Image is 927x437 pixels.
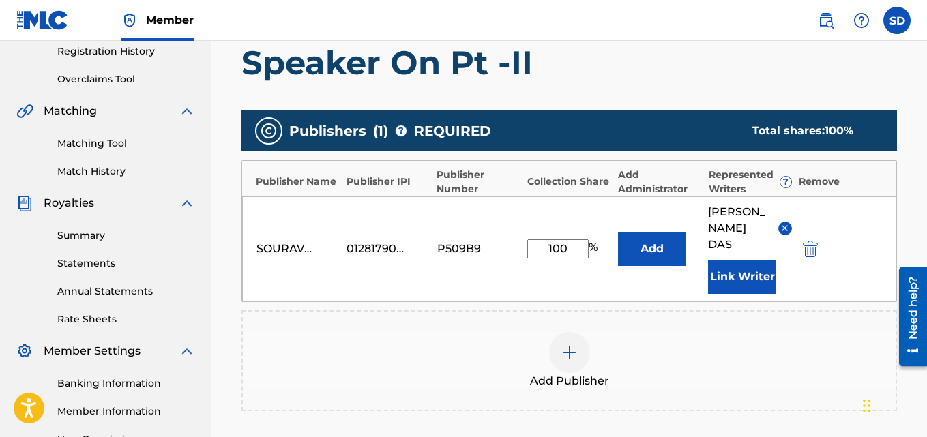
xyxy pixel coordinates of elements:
img: publishers [261,123,277,139]
div: Publisher Number [437,168,520,196]
span: Royalties [44,195,94,211]
div: Publisher IPI [347,175,430,189]
a: Matching Tool [57,136,195,151]
a: Member Information [57,404,195,419]
span: Matching [44,103,97,119]
img: 12a2ab48e56ec057fbd8.svg [803,241,818,257]
a: Banking Information [57,376,195,391]
a: Statements [57,256,195,271]
div: Add Administrator [618,168,702,196]
div: Remove [799,175,883,189]
iframe: Chat Widget [859,372,927,437]
img: Top Rightsholder [121,12,138,29]
span: ? [396,125,407,136]
span: % [589,239,601,258]
div: User Menu [883,7,911,34]
a: Match History [57,164,195,179]
a: Summary [57,228,195,243]
a: Annual Statements [57,284,195,299]
div: Collection Share [527,175,611,189]
img: help [853,12,870,29]
iframe: Resource Center [889,261,927,371]
div: Represented Writers [709,168,793,196]
div: Help [848,7,875,34]
a: Registration History [57,44,195,59]
img: expand [179,343,195,359]
img: expand [179,103,195,119]
button: Link Writer [708,260,776,294]
img: Matching [16,103,33,119]
span: ( 1 ) [373,121,388,141]
span: 100 % [825,124,853,137]
img: expand [179,195,195,211]
a: Overclaims Tool [57,72,195,87]
img: search [818,12,834,29]
a: Rate Sheets [57,312,195,327]
span: Member [146,12,194,28]
button: Add [618,232,686,266]
div: Total shares: [752,123,870,139]
span: Add Publisher [530,373,609,389]
span: Publishers [289,121,366,141]
span: REQUIRED [414,121,491,141]
span: [PERSON_NAME] DAS [708,204,767,253]
div: Publisher Name [256,175,340,189]
img: Royalties [16,195,33,211]
img: Member Settings [16,343,33,359]
span: Member Settings [44,343,141,359]
a: Public Search [812,7,840,34]
span: ? [780,177,791,187]
div: Drag [863,385,871,426]
img: remove-from-list-button [780,223,790,233]
img: add [561,344,578,361]
h1: Speaker On Pt -II [241,42,897,83]
img: MLC Logo [16,10,69,30]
